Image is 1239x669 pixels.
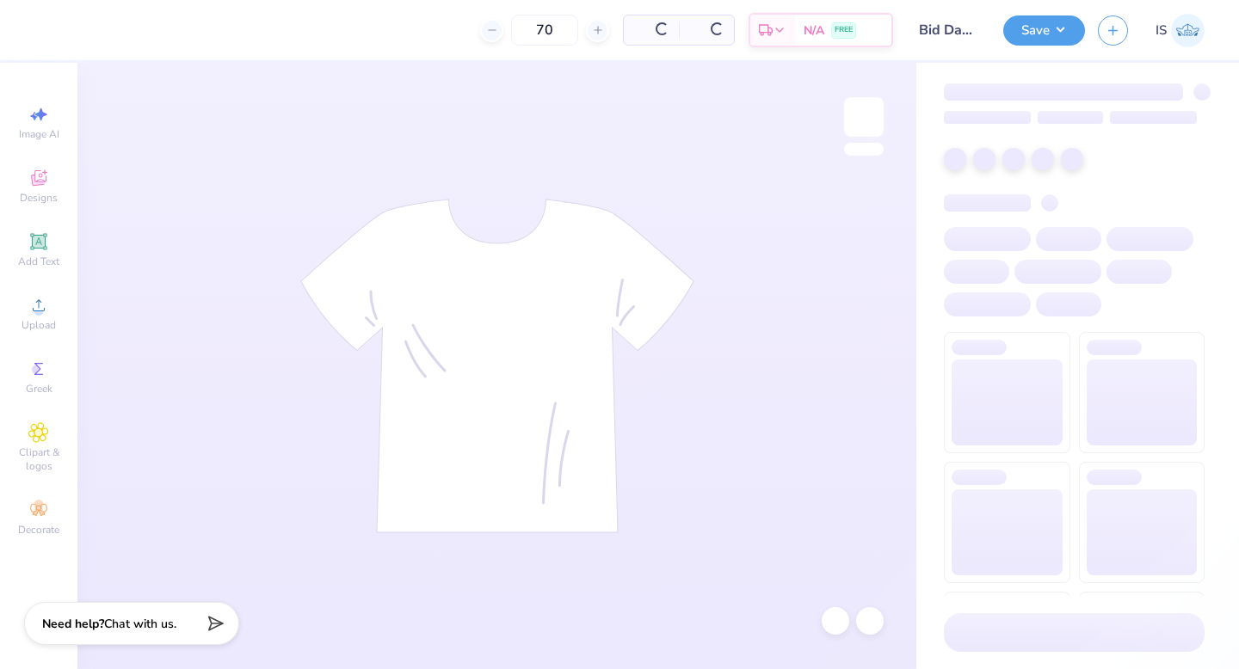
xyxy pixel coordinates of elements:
span: Greek [26,382,52,396]
input: Untitled Design [906,13,990,47]
span: Upload [22,318,56,332]
input: – – [511,15,578,46]
span: FREE [835,24,853,36]
span: Clipart & logos [9,445,69,473]
span: IS [1156,21,1167,40]
span: N/A [804,21,824,40]
a: IS [1156,14,1205,47]
img: Isabel Sojka [1171,14,1205,47]
span: Decorate [18,523,59,537]
span: Designs [20,191,58,205]
img: tee-skeleton.svg [300,199,694,533]
button: Save [1003,15,1085,46]
span: Chat with us. [104,616,176,632]
span: Image AI [19,127,59,141]
strong: Need help? [42,616,104,632]
span: Add Text [18,255,59,268]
